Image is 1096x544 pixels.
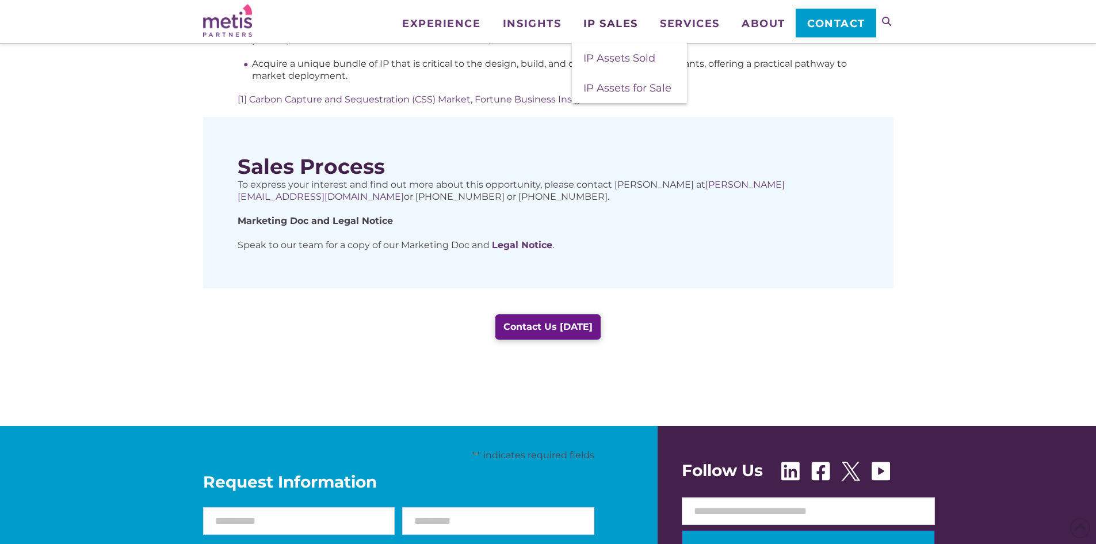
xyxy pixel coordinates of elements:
p: " " indicates required fields [203,449,594,462]
img: X [842,462,860,481]
span: Services [660,18,719,29]
img: Metis Partners [203,4,252,37]
span: Insights [503,18,561,29]
span: Acquire a unique bundle of IP that is critical to the design, build, and operation of pilot-scale... [252,58,847,81]
span: or [PHONE_NUMBER] or [PHONE_NUMBER]. [404,191,609,202]
a: IP Assets Sold [572,43,687,73]
a: Carbon Capture and Sequestration (CSS) Market, Fortune Business Insights [249,94,595,105]
span: About [742,18,785,29]
span: To express your interest and find out more about this opportunity, please contact [PERSON_NAME] at [238,179,705,190]
span: Back to Top [1070,518,1090,538]
a: [1] [238,94,247,105]
span: IP Sales [583,18,638,29]
span: Contact [807,18,865,29]
img: Youtube [872,462,890,481]
a: IP Assets for Sale [572,73,687,103]
span: Contact Us [DATE] [503,322,593,332]
span: IP Assets for Sale [583,82,671,94]
span: IP Assets Sold [583,52,655,64]
a: Contact Us [DATE] [495,314,601,340]
a: Contact [796,9,876,37]
span: Follow Us [682,462,763,478]
span: Request Information [203,474,594,490]
p: Speak to our team for a copy of our Marketing Doc and . [238,239,859,251]
img: Linkedin [781,462,800,481]
a: Legal Notice [492,239,552,250]
strong: Marketing Doc and Legal Notice [238,215,393,226]
strong: Sales Process [238,154,385,179]
img: Facebook [811,462,830,481]
span: Experience [402,18,480,29]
